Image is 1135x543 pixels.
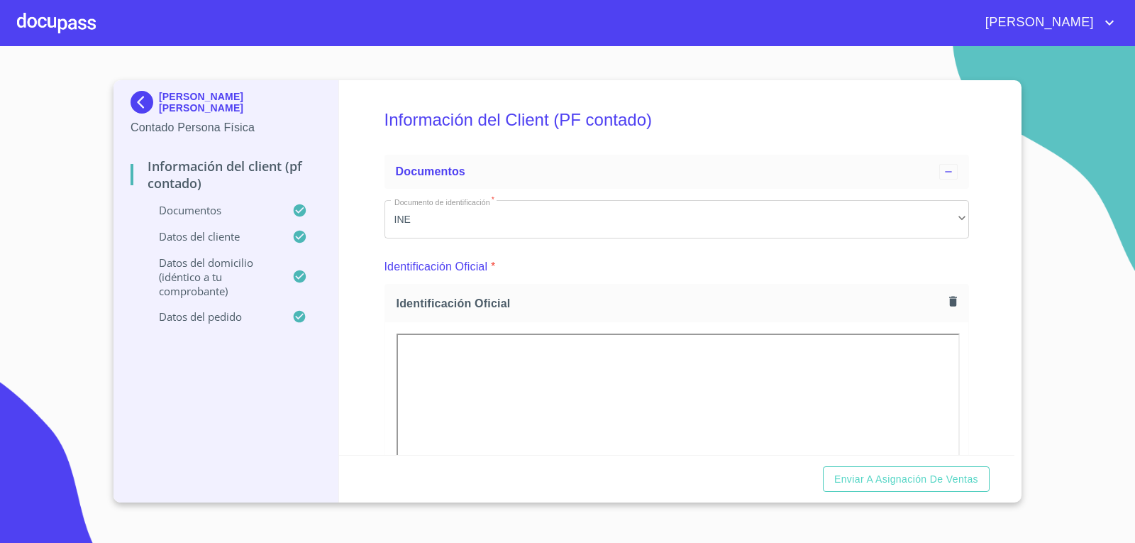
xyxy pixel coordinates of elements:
p: Datos del domicilio (idéntico a tu comprobante) [131,256,292,298]
div: [PERSON_NAME] [PERSON_NAME] [131,91,321,119]
img: Docupass spot blue [131,91,159,114]
span: Identificación Oficial [397,296,943,311]
div: INE [384,200,970,238]
p: [PERSON_NAME] [PERSON_NAME] [159,91,321,114]
p: Contado Persona Física [131,119,321,136]
h5: Información del Client (PF contado) [384,91,970,149]
p: Información del Client (PF contado) [131,158,321,192]
span: Enviar a Asignación de Ventas [834,471,978,488]
button: account of current user [975,11,1118,34]
button: Enviar a Asignación de Ventas [823,466,990,493]
span: [PERSON_NAME] [975,11,1101,34]
p: Datos del cliente [131,229,292,243]
span: Documentos [396,165,465,177]
p: Identificación Oficial [384,258,488,275]
div: Documentos [384,155,970,189]
p: Documentos [131,203,292,217]
p: Datos del pedido [131,309,292,324]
